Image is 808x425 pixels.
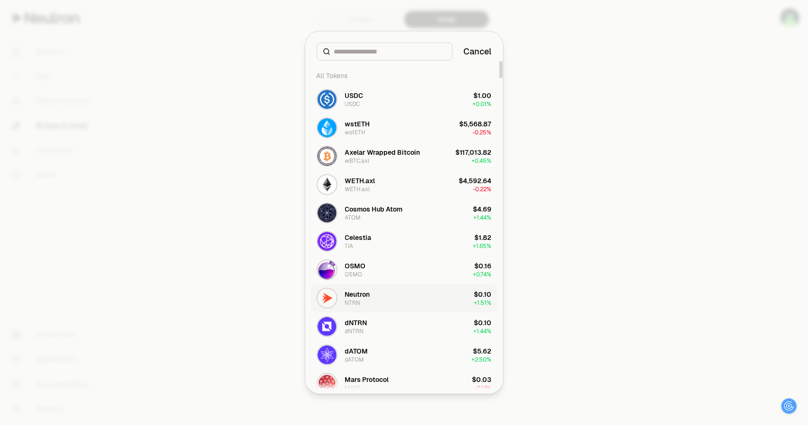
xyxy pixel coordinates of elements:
[460,119,492,129] div: $5,568.87
[345,100,360,108] div: USDC
[345,148,420,157] div: Axelar Wrapped Bitcoin
[311,142,497,170] button: wBTC.axl LogoAxelar Wrapped BitcoinwBTC.axl$117,013.82+0.45%
[311,369,497,398] button: MARS LogoMars ProtocolMARS$0.03-0.14%
[318,90,337,109] img: USDC Logo
[318,317,337,336] img: dNTRN Logo
[345,242,354,250] div: TIA
[345,271,363,278] div: OSMO
[345,346,368,356] div: dATOM
[318,289,337,308] img: NTRN Logo
[311,284,497,312] button: NTRN LogoNeutronNTRN$0.10+1.51%
[464,45,492,58] button: Cancel
[345,204,403,214] div: Cosmos Hub Atom
[473,346,492,356] div: $5.62
[473,242,492,250] span: + 1.65%
[456,148,492,157] div: $117,013.82
[473,186,492,193] span: -0.22%
[345,375,389,384] div: Mars Protocol
[345,356,364,363] div: dATOM
[311,256,497,284] button: OSMO LogoOSMOOSMO$0.16+0.74%
[459,176,492,186] div: $4,592.64
[474,214,492,221] span: + 1.44%
[474,290,492,299] div: $0.10
[318,374,337,393] img: MARS Logo
[475,261,492,271] div: $0.16
[318,147,337,166] img: wBTC.axl Logo
[473,204,492,214] div: $4.69
[311,170,497,199] button: WETH.axl LogoWETH.axlWETH.axl$4,592.64-0.22%
[475,233,492,242] div: $1.82
[311,114,497,142] button: wstETH LogowstETHwstETH$5,568.87-0.25%
[345,119,370,129] div: wstETH
[345,157,370,165] div: wBTC.axl
[345,233,372,242] div: Celestia
[345,214,361,221] div: ATOM
[473,271,492,278] span: + 0.74%
[311,199,497,227] button: ATOM LogoCosmos Hub AtomATOM$4.69+1.44%
[311,341,497,369] button: dATOM LogodATOMdATOM$5.62+2.50%
[311,227,497,256] button: TIA LogoCelestiaTIA$1.82+1.65%
[318,118,337,137] img: wstETH Logo
[345,129,366,136] div: wstETH
[345,384,362,392] div: MARS
[345,318,367,328] div: dNTRN
[474,91,492,100] div: $1.00
[318,260,337,279] img: OSMO Logo
[318,232,337,251] img: TIA Logo
[318,204,337,222] img: ATOM Logo
[345,186,370,193] div: WETH.axl
[345,328,364,335] div: dNTRN
[474,318,492,328] div: $0.10
[318,345,337,364] img: dATOM Logo
[472,375,492,384] div: $0.03
[345,299,361,307] div: NTRN
[473,100,492,108] span: + 0.01%
[474,328,492,335] span: + 1.44%
[472,356,492,363] span: + 2.50%
[311,66,497,85] div: All Tokens
[345,261,366,271] div: OSMO
[311,85,497,114] button: USDC LogoUSDCUSDC$1.00+0.01%
[345,290,370,299] div: Neutron
[345,176,375,186] div: WETH.axl
[311,312,497,341] button: dNTRN LogodNTRNdNTRN$0.10+1.44%
[318,175,337,194] img: WETH.axl Logo
[475,384,492,392] span: -0.14%
[345,91,364,100] div: USDC
[472,157,492,165] span: + 0.45%
[473,129,492,136] span: -0.25%
[474,299,492,307] span: + 1.51%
